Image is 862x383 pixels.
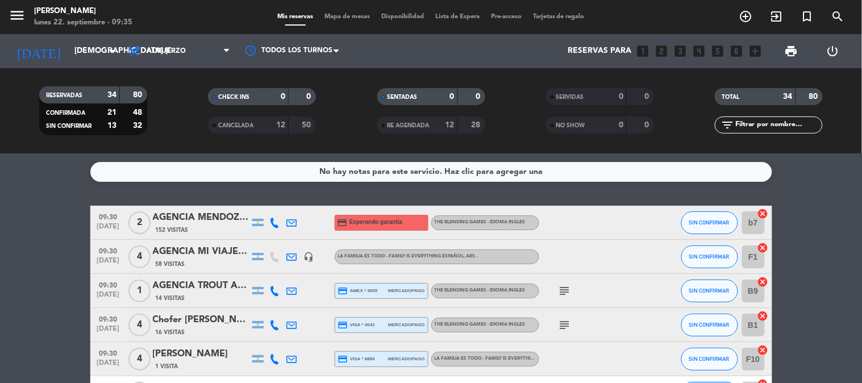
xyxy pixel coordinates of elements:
span: SIN CONFIRMAR [689,288,730,294]
i: cancel [757,242,769,253]
span: SENTADAS [388,94,418,100]
i: search [831,10,845,23]
span: CHECK INS [218,94,249,100]
span: 14 Visitas [156,294,185,303]
strong: 48 [133,109,144,116]
i: [DATE] [9,39,69,64]
input: Filtrar por nombre... [734,119,822,131]
strong: 12 [445,121,455,129]
span: Pre-acceso [485,14,527,20]
span: mercadopago [388,287,424,294]
i: looks_6 [730,44,744,59]
span: SIN CONFIRMAR [689,356,730,362]
span: SIN CONFIRMAR [689,322,730,328]
i: cancel [757,276,769,288]
span: mercadopago [388,355,424,363]
strong: 0 [281,93,285,101]
span: [DATE] [94,291,123,304]
button: SIN CONFIRMAR [681,314,738,336]
strong: 80 [133,91,144,99]
i: filter_list [721,118,734,132]
span: Mis reservas [272,14,319,20]
strong: 28 [471,121,482,129]
span: 58 Visitas [156,260,185,269]
span: amex * 3005 [338,286,378,296]
span: , ARS . [464,254,478,259]
i: menu [9,7,26,24]
i: credit_card [338,286,348,296]
span: The Blending Games - Idioma Ingles [435,220,526,224]
strong: 0 [619,121,623,129]
div: Chofer [PERSON_NAME] [153,313,249,327]
span: La Familia es Todo - Family is Everything Español [338,254,478,259]
div: No hay notas para este servicio. Haz clic para agregar una [319,165,543,178]
span: 09:30 [94,278,123,291]
strong: 50 [302,121,314,129]
div: AGENCIA MENDOZA VIAGEM [PERSON_NAME] [153,210,249,225]
strong: 0 [307,93,314,101]
span: print [785,44,798,58]
span: 1 Visita [156,362,178,371]
i: subject [558,318,572,332]
span: CANCELADA [218,123,253,128]
i: looks_5 [711,44,726,59]
span: 09:30 [94,210,123,223]
div: [PERSON_NAME] [34,6,132,17]
span: Disponibilidad [376,14,430,20]
div: AGENCIA TROUT AND WINE: [PERSON_NAME] [153,278,249,293]
i: headset_mic [304,252,314,262]
span: SIN CONFIRMAR [689,219,730,226]
span: 09:30 [94,346,123,359]
span: Esperando garantía [349,218,402,227]
span: TOTAL [722,94,739,100]
strong: 12 [276,121,285,129]
span: SIN CONFIRMAR [689,253,730,260]
i: looks_one [636,44,651,59]
button: SIN CONFIRMAR [681,211,738,234]
span: Almuerzo [147,47,186,55]
i: add_circle_outline [739,10,753,23]
span: Mapa de mesas [319,14,376,20]
span: 152 Visitas [156,226,189,235]
button: SIN CONFIRMAR [681,280,738,302]
span: CONFIRMADA [46,110,85,116]
span: SERVIDAS [556,94,584,100]
strong: 21 [107,109,116,116]
strong: 34 [784,93,793,101]
i: subject [558,284,572,298]
span: 4 [128,348,151,370]
strong: 0 [619,93,623,101]
i: turned_in_not [801,10,814,23]
div: AGENCIA MI VIAJE A MZA [PERSON_NAME] [153,244,249,259]
span: mercadopago [388,321,424,328]
div: LOG OUT [812,34,853,68]
span: Reservas para [568,47,632,56]
i: power_settings_new [826,44,840,58]
i: cancel [757,310,769,322]
span: visa * 8880 [338,354,375,364]
span: visa * 4042 [338,320,375,330]
i: looks_two [655,44,669,59]
span: SIN CONFIRMAR [46,123,91,129]
i: credit_card [338,218,348,228]
strong: 0 [644,93,651,101]
i: cancel [757,208,769,219]
strong: 34 [107,91,116,99]
button: SIN CONFIRMAR [681,245,738,268]
strong: 80 [809,93,821,101]
button: SIN CONFIRMAR [681,348,738,370]
span: 1 [128,280,151,302]
span: Lista de Espera [430,14,485,20]
span: 4 [128,245,151,268]
strong: 0 [644,121,651,129]
span: The Blending Games - Idioma Ingles [435,322,526,327]
span: NO SHOW [556,123,585,128]
button: menu [9,7,26,28]
i: credit_card [338,354,348,364]
i: cancel [757,344,769,356]
span: RESERVADAS [46,93,82,98]
i: looks_3 [673,44,688,59]
span: 16 Visitas [156,328,185,337]
span: 09:30 [94,312,123,325]
span: [DATE] [94,223,123,236]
